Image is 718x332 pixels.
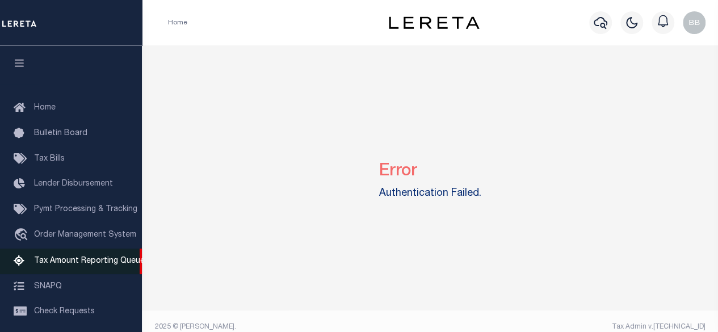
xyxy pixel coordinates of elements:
[34,104,56,112] span: Home
[683,11,706,34] img: svg+xml;base64,PHN2ZyB4bWxucz0iaHR0cDovL3d3dy53My5vcmcvMjAwMC9zdmciIHBvaW50ZXItZXZlbnRzPSJub25lIi...
[379,153,481,182] h2: Error
[34,257,145,265] span: Tax Amount Reporting Queue
[34,282,62,290] span: SNAPQ
[34,155,65,163] span: Tax Bills
[146,322,430,332] div: 2025 © [PERSON_NAME].
[168,18,187,28] li: Home
[34,231,136,239] span: Order Management System
[439,322,706,332] div: Tax Admin v.[TECHNICAL_ID]
[14,228,32,243] i: travel_explore
[379,186,481,201] label: Authentication Failed.
[34,180,113,188] span: Lender Disbursement
[34,205,137,213] span: Pymt Processing & Tracking
[34,308,95,316] span: Check Requests
[389,16,480,29] img: logo-dark.svg
[34,129,87,137] span: Bulletin Board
